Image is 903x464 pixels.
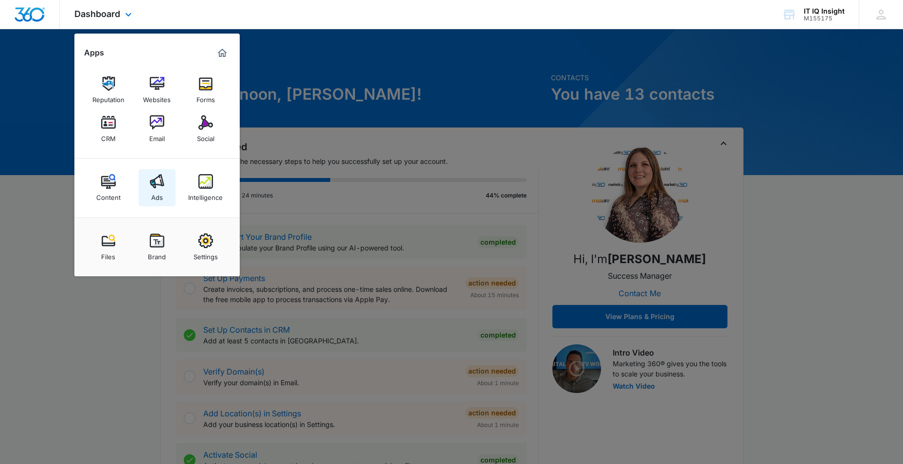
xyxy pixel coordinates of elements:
a: Intelligence [187,169,224,206]
a: Social [187,110,224,147]
div: Reputation [92,91,124,104]
h2: Apps [84,48,104,57]
a: Files [90,229,127,266]
div: Social [197,130,214,143]
a: Websites [139,71,176,108]
div: Email [149,130,165,143]
a: Settings [187,229,224,266]
a: Forms [187,71,224,108]
div: CRM [101,130,116,143]
div: Websites [143,91,171,104]
span: Dashboard [74,9,120,19]
div: Files [101,248,115,261]
a: Marketing 360® Dashboard [214,45,230,61]
div: Forms [196,91,215,104]
div: Content [96,189,121,201]
div: account name [804,7,845,15]
a: Reputation [90,71,127,108]
div: Intelligence [188,189,223,201]
a: Brand [139,229,176,266]
div: account id [804,15,845,22]
a: Ads [139,169,176,206]
a: CRM [90,110,127,147]
a: Email [139,110,176,147]
div: Brand [148,248,166,261]
a: Content [90,169,127,206]
div: Settings [194,248,218,261]
div: Ads [151,189,163,201]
